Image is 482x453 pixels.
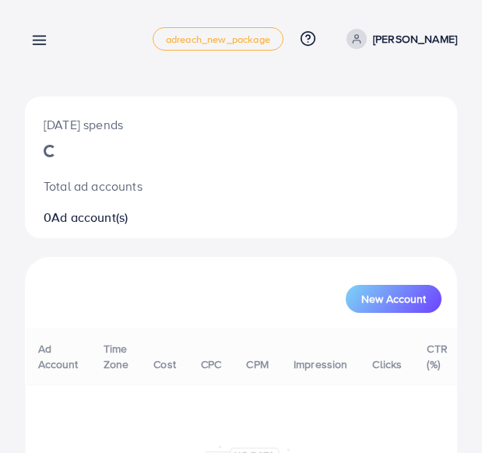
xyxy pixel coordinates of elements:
[44,115,438,134] p: [DATE] spends
[44,210,438,225] h2: 0
[373,30,457,48] p: [PERSON_NAME]
[361,293,426,304] span: New Account
[51,209,128,226] span: Ad account(s)
[166,34,270,44] span: adreach_new_package
[346,285,442,313] button: New Account
[153,27,283,51] a: adreach_new_package
[44,177,438,195] p: Total ad accounts
[340,29,457,49] a: [PERSON_NAME]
